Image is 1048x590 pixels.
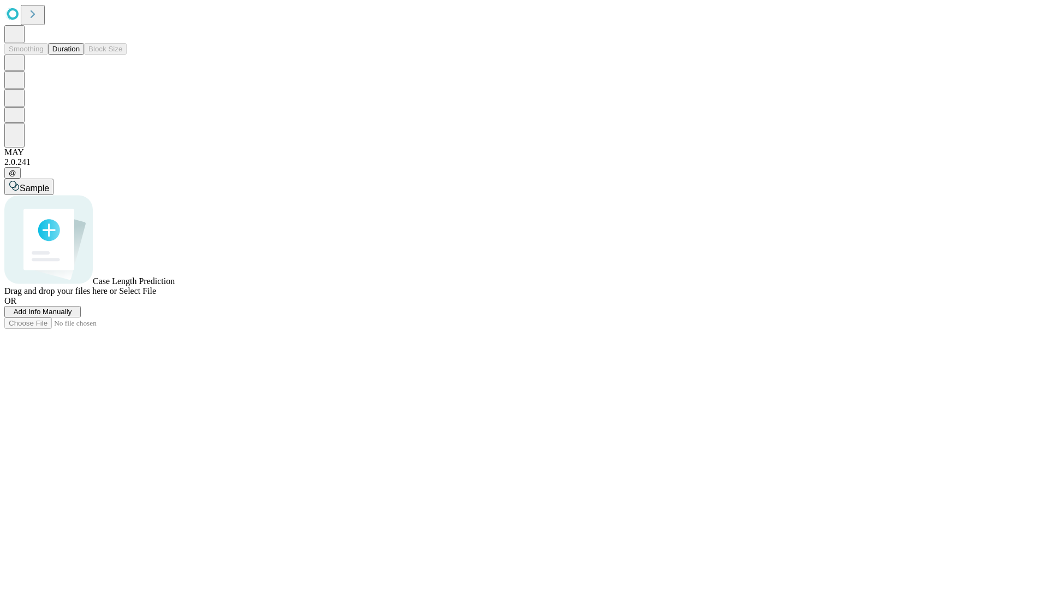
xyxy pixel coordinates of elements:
[20,184,49,193] span: Sample
[4,306,81,317] button: Add Info Manually
[48,43,84,55] button: Duration
[14,308,72,316] span: Add Info Manually
[119,286,156,296] span: Select File
[4,179,53,195] button: Sample
[4,147,1044,157] div: MAY
[4,157,1044,167] div: 2.0.241
[93,276,175,286] span: Case Length Prediction
[4,43,48,55] button: Smoothing
[4,167,21,179] button: @
[4,286,117,296] span: Drag and drop your files here or
[4,296,16,305] span: OR
[84,43,127,55] button: Block Size
[9,169,16,177] span: @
